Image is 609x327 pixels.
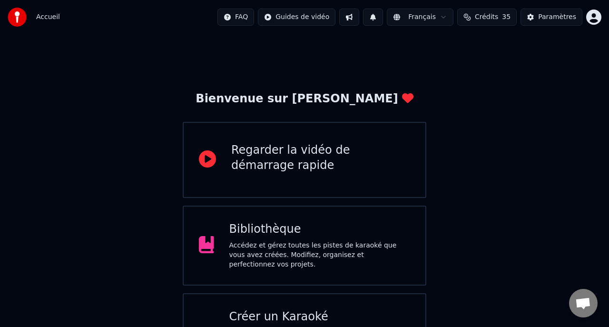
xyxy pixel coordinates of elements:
[502,12,511,22] span: 35
[258,9,335,26] button: Guides de vidéo
[36,12,60,22] nav: breadcrumb
[521,9,582,26] button: Paramètres
[36,12,60,22] span: Accueil
[231,143,410,173] div: Regarder la vidéo de démarrage rapide
[229,309,411,325] div: Créer un Karaoké
[8,8,27,27] img: youka
[217,9,254,26] button: FAQ
[196,91,413,107] div: Bienvenue sur [PERSON_NAME]
[229,222,411,237] div: Bibliothèque
[569,289,598,317] a: Ouvrir le chat
[229,241,411,269] div: Accédez et gérez toutes les pistes de karaoké que vous avez créées. Modifiez, organisez et perfec...
[457,9,517,26] button: Crédits35
[475,12,498,22] span: Crédits
[538,12,576,22] div: Paramètres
